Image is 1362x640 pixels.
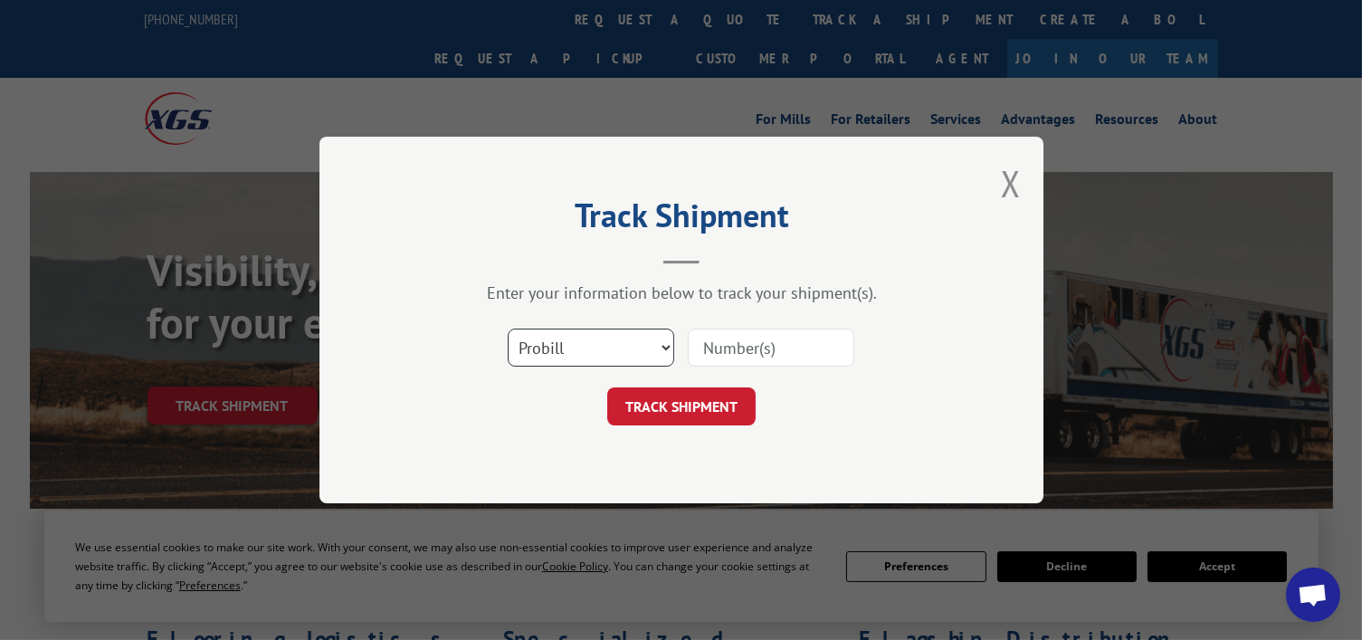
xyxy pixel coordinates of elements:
[1286,568,1340,622] div: Open chat
[410,282,953,303] div: Enter your information below to track your shipment(s).
[607,387,756,425] button: TRACK SHIPMENT
[1001,159,1021,207] button: Close modal
[688,329,854,367] input: Number(s)
[410,203,953,237] h2: Track Shipment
